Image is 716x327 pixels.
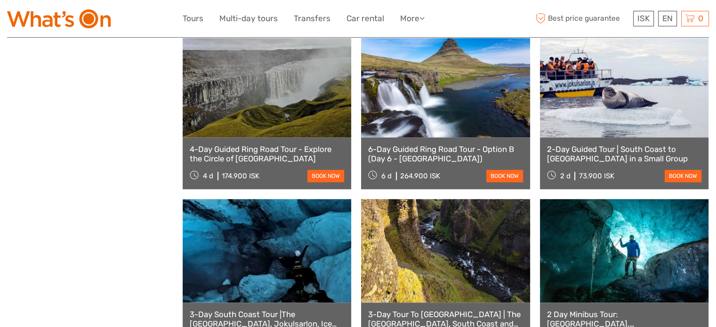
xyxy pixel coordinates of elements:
div: 264.900 ISK [400,172,440,180]
img: What's On [7,9,111,28]
span: 0 [697,14,705,23]
div: EN [658,11,677,26]
span: ISK [637,14,650,23]
a: book now [665,170,701,182]
a: More [400,12,425,25]
a: Transfers [294,12,330,25]
span: 6 d [381,172,392,180]
span: 4 d [203,172,213,180]
a: 4-Day Guided Ring Road Tour - Explore the Circle of [GEOGRAPHIC_DATA] [190,144,344,164]
a: Tours [183,12,203,25]
span: 2 d [560,172,570,180]
a: book now [307,170,344,182]
a: 6-Day Guided Ring Road Tour - Option B (Day 6 - [GEOGRAPHIC_DATA]) [368,144,523,164]
a: Car rental [346,12,384,25]
a: book now [486,170,523,182]
a: Multi-day tours [219,12,278,25]
div: 174.900 ISK [222,172,259,180]
a: 2-Day Guided Tour | South Coast to [GEOGRAPHIC_DATA] in a Small Group [547,144,701,164]
div: 73.900 ISK [579,172,614,180]
span: Best price guarantee [533,11,631,26]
